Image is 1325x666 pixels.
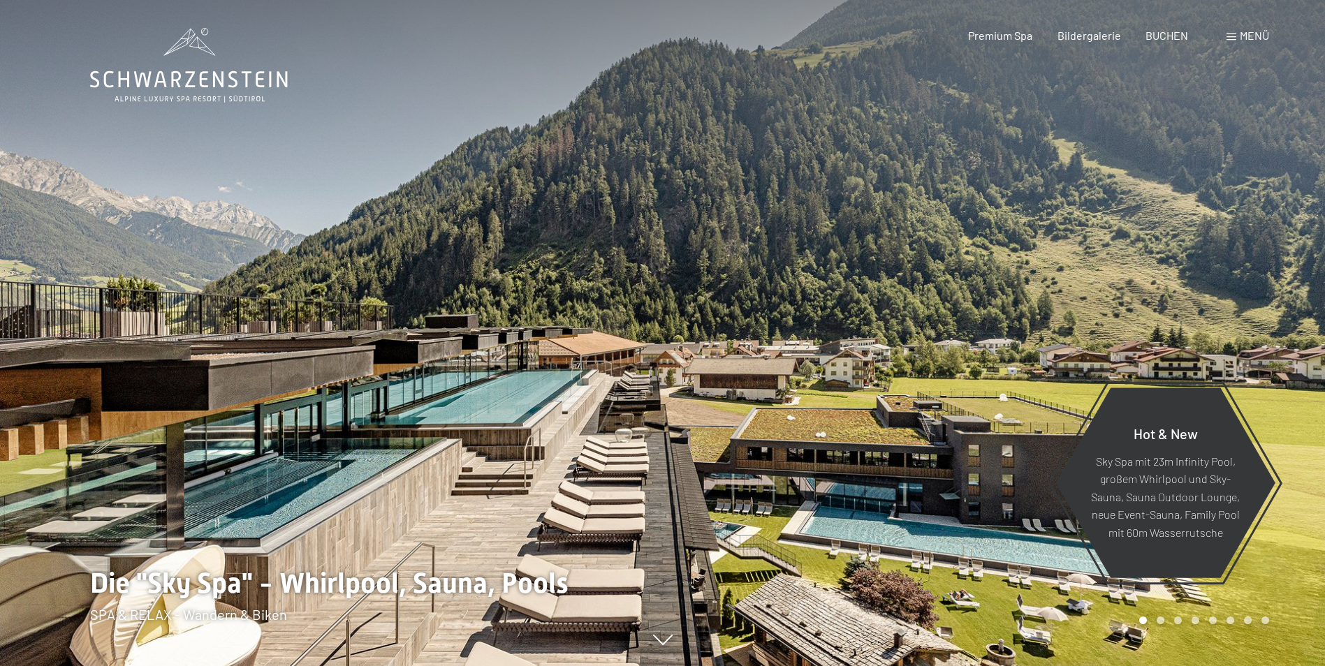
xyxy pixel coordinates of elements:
div: Carousel Page 4 [1192,616,1199,624]
div: Carousel Page 5 [1209,616,1217,624]
div: Carousel Page 3 [1174,616,1182,624]
div: Carousel Pagination [1134,616,1269,624]
a: BUCHEN [1145,29,1188,42]
div: Carousel Page 7 [1244,616,1252,624]
div: Carousel Page 6 [1227,616,1234,624]
div: Carousel Page 1 (Current Slide) [1139,616,1147,624]
div: Carousel Page 8 [1261,616,1269,624]
a: Premium Spa [968,29,1032,42]
a: Hot & New Sky Spa mit 23m Infinity Pool, großem Whirlpool und Sky-Sauna, Sauna Outdoor Lounge, ne... [1055,387,1276,579]
span: Menü [1240,29,1269,42]
a: Bildergalerie [1057,29,1121,42]
p: Sky Spa mit 23m Infinity Pool, großem Whirlpool und Sky-Sauna, Sauna Outdoor Lounge, neue Event-S... [1090,452,1241,541]
div: Carousel Page 2 [1157,616,1164,624]
span: Hot & New [1134,424,1198,441]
